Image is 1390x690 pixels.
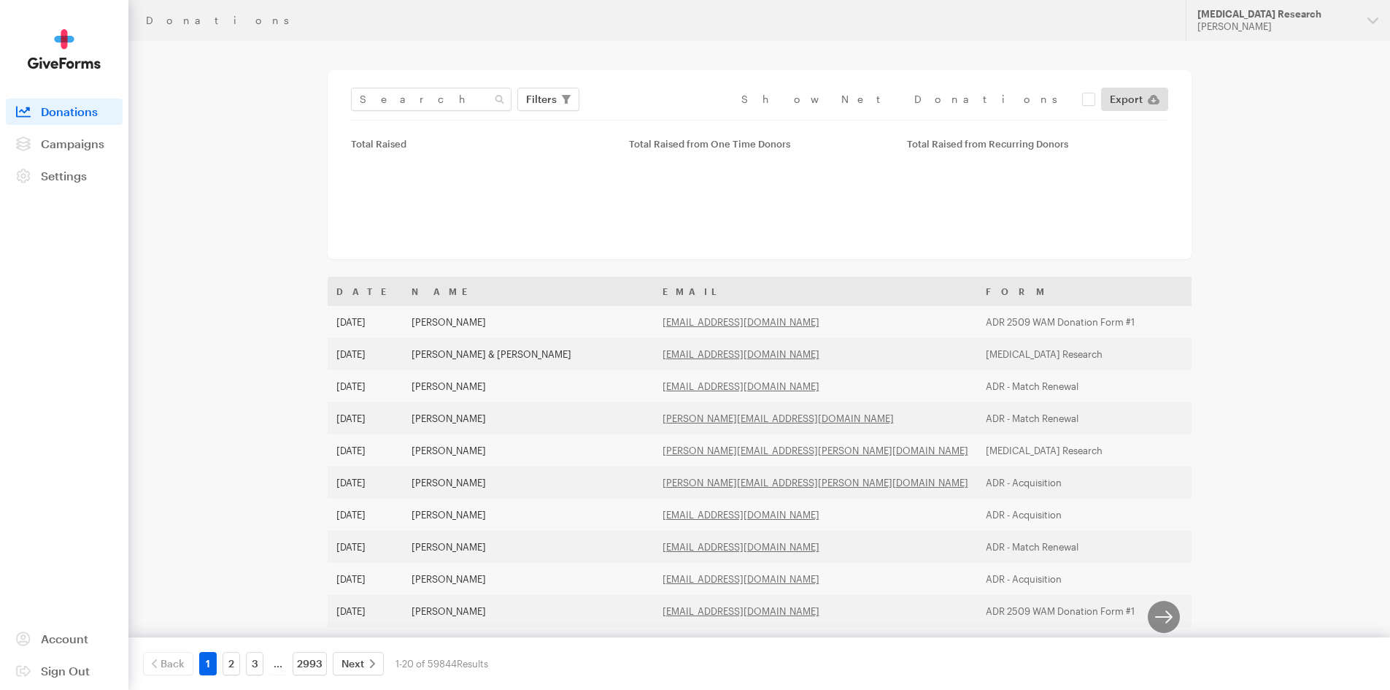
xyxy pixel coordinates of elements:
[351,138,611,150] div: Total Raised
[457,658,488,670] span: Results
[663,477,968,488] a: [PERSON_NAME][EMAIL_ADDRESS][PERSON_NAME][DOMAIN_NAME]
[6,99,123,125] a: Donations
[6,163,123,189] a: Settings
[977,277,1233,306] th: Form
[977,306,1233,338] td: ADR 2509 WAM Donation Form #1
[328,338,403,370] td: [DATE]
[403,434,654,467] td: [PERSON_NAME]
[663,380,819,392] a: [EMAIL_ADDRESS][DOMAIN_NAME]
[403,402,654,434] td: [PERSON_NAME]
[328,402,403,434] td: [DATE]
[654,277,977,306] th: Email
[907,138,1167,150] div: Total Raised from Recurring Donors
[6,626,123,652] a: Account
[403,277,654,306] th: Name
[403,595,654,627] td: [PERSON_NAME]
[1101,88,1168,111] a: Export
[246,652,263,675] a: 3
[977,467,1233,499] td: ADR - Acquisition
[328,306,403,338] td: [DATE]
[663,541,819,553] a: [EMAIL_ADDRESS][DOMAIN_NAME]
[403,338,654,370] td: [PERSON_NAME] & [PERSON_NAME]
[977,627,1233,659] td: ADR 2024-03 DF
[293,652,327,675] a: 2993
[403,627,654,659] td: [PERSON_NAME]
[1197,20,1356,33] div: [PERSON_NAME]
[977,563,1233,595] td: ADR - Acquisition
[328,563,403,595] td: [DATE]
[41,169,87,183] span: Settings
[41,664,90,678] span: Sign Out
[403,370,654,402] td: [PERSON_NAME]
[6,131,123,157] a: Campaigns
[663,573,819,585] a: [EMAIL_ADDRESS][DOMAIN_NAME]
[328,467,403,499] td: [DATE]
[41,104,98,118] span: Donations
[629,138,889,150] div: Total Raised from One Time Donors
[403,563,654,595] td: [PERSON_NAME]
[6,658,123,684] a: Sign Out
[328,277,403,306] th: Date
[328,499,403,531] td: [DATE]
[41,632,88,645] span: Account
[663,605,819,617] a: [EMAIL_ADDRESS][DOMAIN_NAME]
[977,434,1233,467] td: [MEDICAL_DATA] Research
[977,595,1233,627] td: ADR 2509 WAM Donation Form #1
[223,652,240,675] a: 2
[663,348,819,360] a: [EMAIL_ADDRESS][DOMAIN_NAME]
[328,627,403,659] td: [DATE]
[663,413,894,424] a: [PERSON_NAME][EMAIL_ADDRESS][DOMAIN_NAME]
[1110,91,1143,108] span: Export
[403,306,654,338] td: [PERSON_NAME]
[977,531,1233,563] td: ADR - Match Renewal
[328,595,403,627] td: [DATE]
[977,370,1233,402] td: ADR - Match Renewal
[663,316,819,328] a: [EMAIL_ADDRESS][DOMAIN_NAME]
[663,509,819,521] a: [EMAIL_ADDRESS][DOMAIN_NAME]
[328,370,403,402] td: [DATE]
[333,652,384,675] a: Next
[395,652,488,675] div: 1-20 of 59844
[351,88,511,111] input: Search Name & Email
[403,499,654,531] td: [PERSON_NAME]
[328,434,403,467] td: [DATE]
[977,499,1233,531] td: ADR - Acquisition
[28,29,101,69] img: GiveForms
[403,467,654,499] td: [PERSON_NAME]
[1197,8,1356,20] div: [MEDICAL_DATA] Research
[328,531,403,563] td: [DATE]
[517,88,579,111] button: Filters
[526,91,557,108] span: Filters
[977,402,1233,434] td: ADR - Match Renewal
[341,655,364,672] span: Next
[41,137,104,150] span: Campaigns
[663,445,968,456] a: [PERSON_NAME][EMAIL_ADDRESS][PERSON_NAME][DOMAIN_NAME]
[977,338,1233,370] td: [MEDICAL_DATA] Research
[403,531,654,563] td: [PERSON_NAME]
